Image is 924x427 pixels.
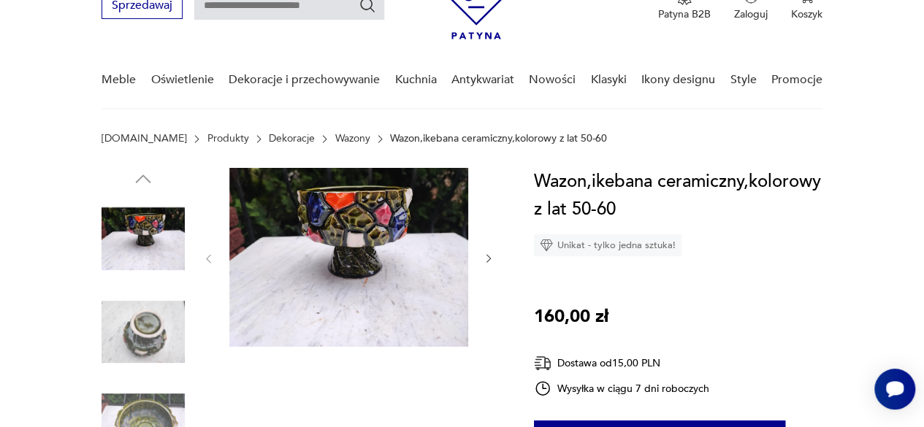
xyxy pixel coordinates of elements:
[102,197,185,280] img: Zdjęcie produktu Wazon,ikebana ceramiczny,kolorowy z lat 50-60
[229,52,380,108] a: Dekoracje i przechowywanie
[102,1,183,12] a: Sprzedawaj
[534,168,822,223] h1: Wazon,ikebana ceramiczny,kolorowy z lat 50-60
[730,52,756,108] a: Style
[534,234,681,256] div: Unikat - tylko jedna sztuka!
[451,52,514,108] a: Antykwariat
[394,52,436,108] a: Kuchnia
[102,291,185,374] img: Zdjęcie produktu Wazon,ikebana ceramiczny,kolorowy z lat 50-60
[540,239,553,252] img: Ikona diamentu
[874,369,915,409] iframe: Smartsupp widget button
[791,7,822,21] p: Koszyk
[102,52,136,108] a: Meble
[151,52,214,108] a: Oświetlenie
[534,380,709,397] div: Wysyłka w ciągu 7 dni roboczych
[771,52,822,108] a: Promocje
[658,7,711,21] p: Patyna B2B
[534,303,608,331] p: 160,00 zł
[229,168,468,347] img: Zdjęcie produktu Wazon,ikebana ceramiczny,kolorowy z lat 50-60
[269,133,315,145] a: Dekoracje
[591,52,627,108] a: Klasyki
[102,133,187,145] a: [DOMAIN_NAME]
[335,133,370,145] a: Wazony
[529,52,576,108] a: Nowości
[534,354,709,372] div: Dostawa od 15,00 PLN
[734,7,768,21] p: Zaloguj
[207,133,249,145] a: Produkty
[390,133,607,145] p: Wazon,ikebana ceramiczny,kolorowy z lat 50-60
[641,52,715,108] a: Ikony designu
[534,354,551,372] img: Ikona dostawy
